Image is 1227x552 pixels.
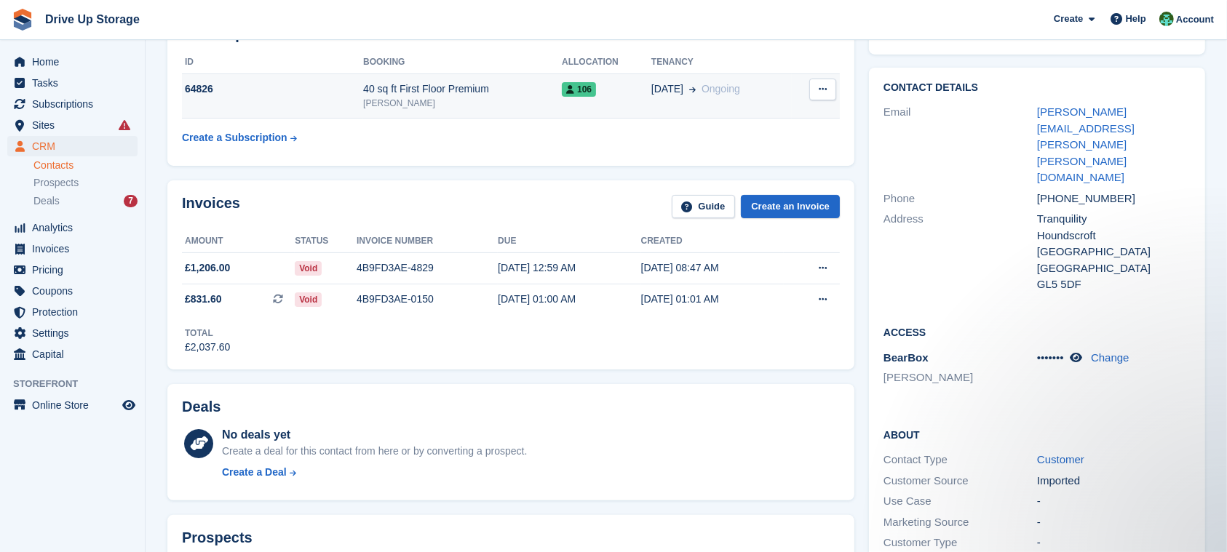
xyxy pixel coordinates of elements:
th: Allocation [562,51,651,74]
th: Amount [182,230,295,253]
div: 64826 [182,81,363,97]
th: Created [641,230,785,253]
a: menu [7,344,138,364]
div: Houndscroft [1037,228,1191,244]
a: Change [1091,351,1129,364]
a: Drive Up Storage [39,7,146,31]
a: Prospects [33,175,138,191]
div: [DATE] 01:01 AM [641,292,785,307]
span: Capital [32,344,119,364]
div: Address [883,211,1037,293]
a: menu [7,323,138,343]
span: Settings [32,323,119,343]
a: Deals 7 [33,193,138,209]
th: Status [295,230,357,253]
a: Guide [672,195,736,219]
div: [PERSON_NAME] [363,97,562,110]
span: ••••••• [1037,351,1064,364]
span: Analytics [32,217,119,238]
span: Deals [33,194,60,208]
div: 4B9FD3AE-0150 [357,292,498,307]
span: Protection [32,302,119,322]
a: Create a Deal [222,465,527,480]
div: No deals yet [222,426,527,444]
span: Void [295,292,322,307]
div: Imported [1037,473,1191,489]
div: 4B9FD3AE-4829 [357,260,498,276]
img: stora-icon-8386f47178a22dfd0bd8f6a31ec36ba5ce8667c1dd55bd0f319d3a0aa187defe.svg [12,9,33,31]
img: Camille [1159,12,1174,26]
h2: Invoices [182,195,240,219]
a: menu [7,239,138,259]
a: Customer [1037,453,1084,465]
th: Tenancy [651,51,792,74]
div: [DATE] 08:47 AM [641,260,785,276]
div: [DATE] 12:59 AM [498,260,641,276]
span: [DATE] [651,81,683,97]
a: menu [7,136,138,156]
div: Marketing Source [883,514,1037,531]
div: Customer Source [883,473,1037,489]
span: Subscriptions [32,94,119,114]
div: Customer Type [883,535,1037,551]
span: Coupons [32,281,119,301]
div: Create a Deal [222,465,287,480]
a: Preview store [120,396,138,414]
th: Booking [363,51,562,74]
h2: Prospects [182,529,253,546]
div: [DATE] 01:00 AM [498,292,641,307]
div: Use Case [883,493,1037,510]
div: GL5 5DF [1037,276,1191,293]
a: menu [7,281,138,301]
a: [PERSON_NAME][EMAIL_ADDRESS][PERSON_NAME][PERSON_NAME][DOMAIN_NAME] [1037,105,1135,183]
div: [PHONE_NUMBER] [1037,191,1191,207]
span: Sites [32,115,119,135]
i: Smart entry sync failures have occurred [119,119,130,131]
span: Create [1054,12,1083,26]
div: - [1037,493,1191,510]
th: ID [182,51,363,74]
span: Ongoing [702,83,740,95]
h2: Contact Details [883,82,1191,94]
span: Prospects [33,176,79,190]
span: Tasks [32,73,119,93]
span: Home [32,52,119,72]
span: CRM [32,136,119,156]
span: Storefront [13,377,145,391]
a: menu [7,115,138,135]
a: Create an Invoice [741,195,840,219]
a: menu [7,302,138,322]
span: 106 [562,82,596,97]
div: - [1037,535,1191,551]
th: Invoice number [357,230,498,253]
span: BearBox [883,351,929,364]
a: menu [7,94,138,114]
span: Account [1176,12,1214,27]
span: £831.60 [185,292,222,307]
a: menu [7,395,138,415]
span: Pricing [32,260,119,280]
a: menu [7,52,138,72]
div: 40 sq ft First Floor Premium [363,81,562,97]
a: menu [7,73,138,93]
div: 7 [124,195,138,207]
div: Total [185,327,230,340]
h2: Deals [182,399,221,415]
div: Contact Type [883,452,1037,468]
th: Due [498,230,641,253]
div: Create a deal for this contact from here or by converting a prospect. [222,444,527,459]
span: Online Store [32,395,119,415]
div: Email [883,104,1037,186]
div: Create a Subscription [182,130,287,145]
div: Phone [883,191,1037,207]
span: Help [1126,12,1146,26]
div: [GEOGRAPHIC_DATA] [1037,260,1191,277]
h2: About [883,427,1191,441]
span: £1,206.00 [185,260,230,276]
h2: Access [883,324,1191,339]
a: menu [7,260,138,280]
span: Void [295,261,322,276]
a: Create a Subscription [182,124,297,151]
li: [PERSON_NAME] [883,369,1037,386]
span: Invoices [32,239,119,259]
